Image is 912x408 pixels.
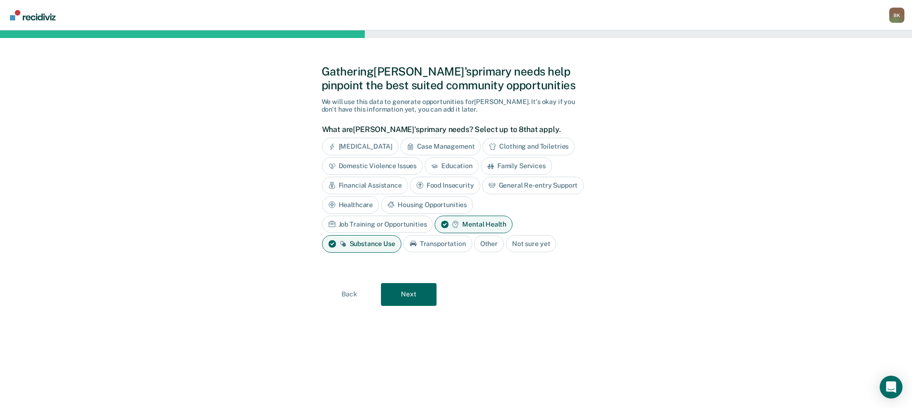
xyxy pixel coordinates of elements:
div: Food Insecurity [410,177,480,194]
button: Next [381,283,437,306]
img: Recidiviz [10,10,56,20]
div: Substance Use [322,235,401,253]
div: Domestic Violence Issues [322,157,423,175]
div: Mental Health [435,216,512,233]
div: We will use this data to generate opportunities for [PERSON_NAME] . It's okay if you don't have t... [322,98,591,114]
div: Financial Assistance [322,177,408,194]
div: Housing Opportunities [381,196,473,214]
div: Clothing and Toiletries [483,138,575,155]
label: What are [PERSON_NAME]'s primary needs? Select up to 8 that apply. [322,125,586,134]
button: Back [322,283,377,306]
div: Not sure yet [506,235,556,253]
div: General Re-entry Support [482,177,584,194]
div: Education [425,157,479,175]
div: Gathering [PERSON_NAME]'s primary needs help pinpoint the best suited community opportunities [322,65,591,92]
div: B K [889,8,904,23]
div: [MEDICAL_DATA] [322,138,399,155]
div: Case Management [400,138,481,155]
div: Other [474,235,504,253]
button: Profile dropdown button [889,8,904,23]
div: Job Training or Opportunities [322,216,433,233]
div: Healthcare [322,196,380,214]
div: Open Intercom Messenger [880,376,902,399]
div: Family Services [481,157,552,175]
div: Transportation [403,235,472,253]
